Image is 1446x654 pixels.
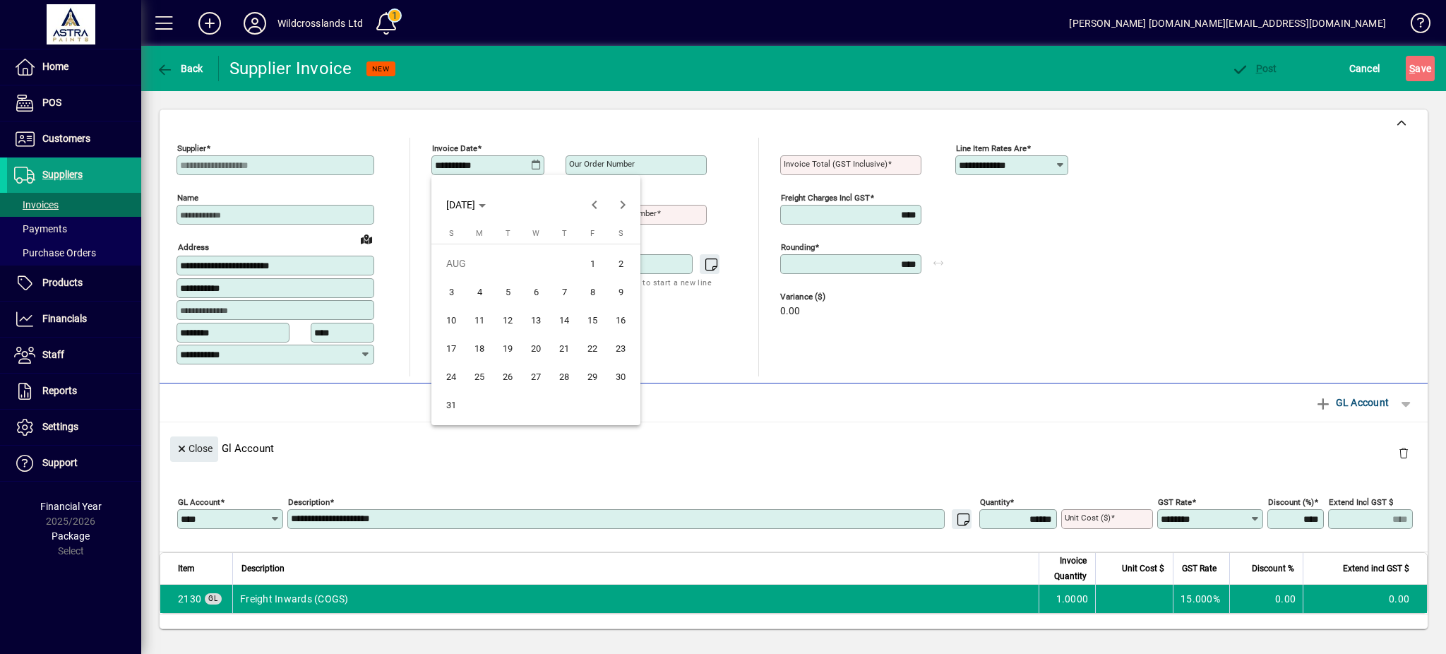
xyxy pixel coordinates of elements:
button: Sun Aug 17 2025 [437,334,465,362]
span: 16 [608,307,633,333]
button: Thu Aug 14 2025 [550,306,578,334]
span: 6 [523,279,549,304]
span: 5 [495,279,520,304]
button: Mon Aug 18 2025 [465,334,494,362]
span: 7 [551,279,577,304]
span: 11 [467,307,492,333]
button: Wed Aug 06 2025 [522,278,550,306]
button: Sun Aug 31 2025 [437,391,465,419]
span: 1 [580,251,605,276]
button: Sun Aug 24 2025 [437,362,465,391]
button: Previous month [580,191,609,219]
span: 21 [551,335,577,361]
button: Mon Aug 25 2025 [465,362,494,391]
button: Tue Aug 19 2025 [494,334,522,362]
span: 19 [495,335,520,361]
button: Tue Aug 05 2025 [494,278,522,306]
span: 10 [438,307,464,333]
span: 27 [523,364,549,389]
span: 23 [608,335,633,361]
button: Wed Aug 27 2025 [522,362,550,391]
button: Sun Aug 10 2025 [437,306,465,334]
span: 22 [580,335,605,361]
span: 4 [467,279,492,304]
span: S [449,229,454,238]
span: 3 [438,279,464,304]
button: Thu Aug 21 2025 [550,334,578,362]
button: Thu Aug 07 2025 [550,278,578,306]
span: 13 [523,307,549,333]
button: Sat Aug 30 2025 [607,362,635,391]
td: AUG [437,249,578,278]
button: Mon Aug 11 2025 [465,306,494,334]
button: Sat Aug 09 2025 [607,278,635,306]
span: [DATE] [446,199,475,210]
span: 25 [467,364,492,389]
span: T [562,229,567,238]
span: T [506,229,510,238]
span: S [619,229,623,238]
span: F [590,229,594,238]
button: Sat Aug 16 2025 [607,306,635,334]
button: Choose month and year [441,192,491,218]
button: Wed Aug 20 2025 [522,334,550,362]
span: 15 [580,307,605,333]
span: 18 [467,335,492,361]
button: Sat Aug 02 2025 [607,249,635,278]
span: W [532,229,539,238]
button: Fri Aug 01 2025 [578,249,607,278]
span: 17 [438,335,464,361]
button: Next month [609,191,637,219]
button: Thu Aug 28 2025 [550,362,578,391]
button: Fri Aug 29 2025 [578,362,607,391]
span: 12 [495,307,520,333]
span: 2 [608,251,633,276]
button: Fri Aug 15 2025 [578,306,607,334]
button: Fri Aug 08 2025 [578,278,607,306]
button: Mon Aug 04 2025 [465,278,494,306]
button: Tue Aug 12 2025 [494,306,522,334]
span: 9 [608,279,633,304]
span: 14 [551,307,577,333]
span: 28 [551,364,577,389]
span: M [476,229,483,238]
button: Sat Aug 23 2025 [607,334,635,362]
span: 26 [495,364,520,389]
span: 8 [580,279,605,304]
span: 20 [523,335,549,361]
span: 24 [438,364,464,389]
button: Wed Aug 13 2025 [522,306,550,334]
span: 29 [580,364,605,389]
button: Tue Aug 26 2025 [494,362,522,391]
button: Sun Aug 03 2025 [437,278,465,306]
button: Fri Aug 22 2025 [578,334,607,362]
span: 31 [438,392,464,417]
span: 30 [608,364,633,389]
